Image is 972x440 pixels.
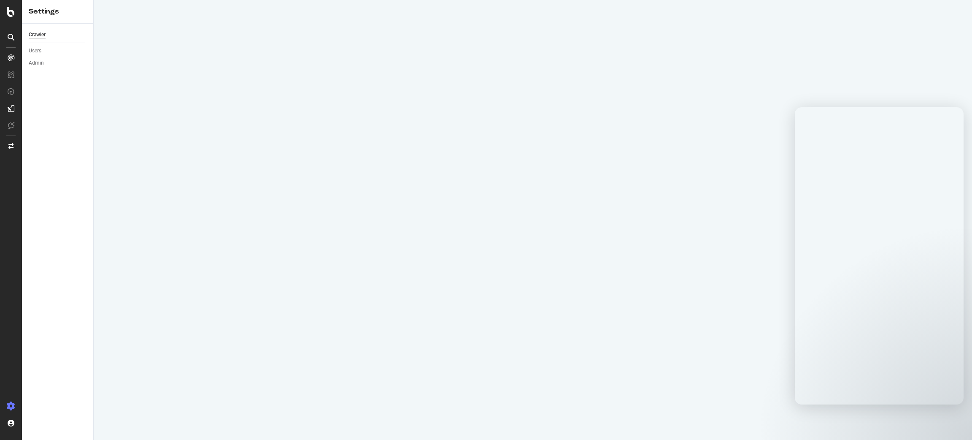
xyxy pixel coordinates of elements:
[29,30,46,39] div: Crawler
[29,7,86,16] div: Settings
[29,46,41,55] div: Users
[29,30,87,39] a: Crawler
[943,411,964,432] iframe: Intercom live chat
[795,107,964,405] iframe: Intercom live chat
[29,59,87,68] a: Admin
[29,46,87,55] a: Users
[29,59,44,68] div: Admin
